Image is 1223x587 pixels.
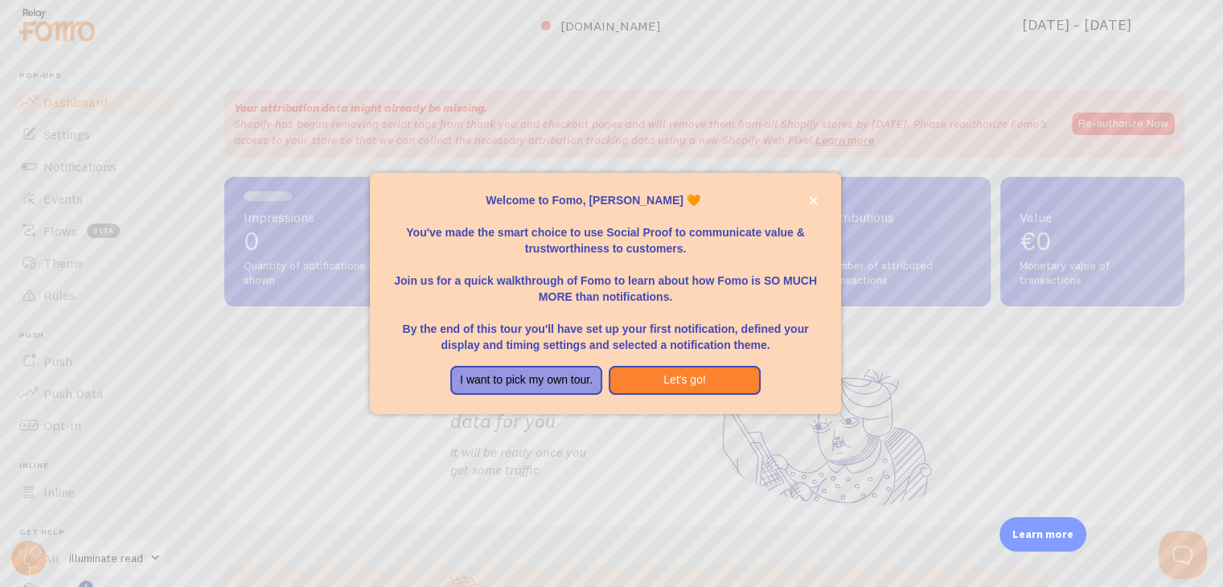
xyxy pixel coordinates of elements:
button: close, [805,192,822,209]
p: Learn more [1012,527,1073,542]
button: I want to pick my own tour. [450,366,602,395]
div: Learn more [999,517,1086,552]
p: You've made the smart choice to use Social Proof to communicate value & trustworthiness to custom... [389,208,822,257]
p: Join us for a quick walkthrough of Fomo to learn about how Fomo is SO MUCH MORE than notifications. [389,257,822,305]
button: Let's go! [609,366,761,395]
p: By the end of this tour you'll have set up your first notification, defined your display and timi... [389,305,822,353]
div: Welcome to Fomo, jimmy kumar 🧡You&amp;#39;ve made the smart choice to use Social Proof to communi... [370,173,841,414]
p: Welcome to Fomo, [PERSON_NAME] 🧡 [389,192,822,208]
